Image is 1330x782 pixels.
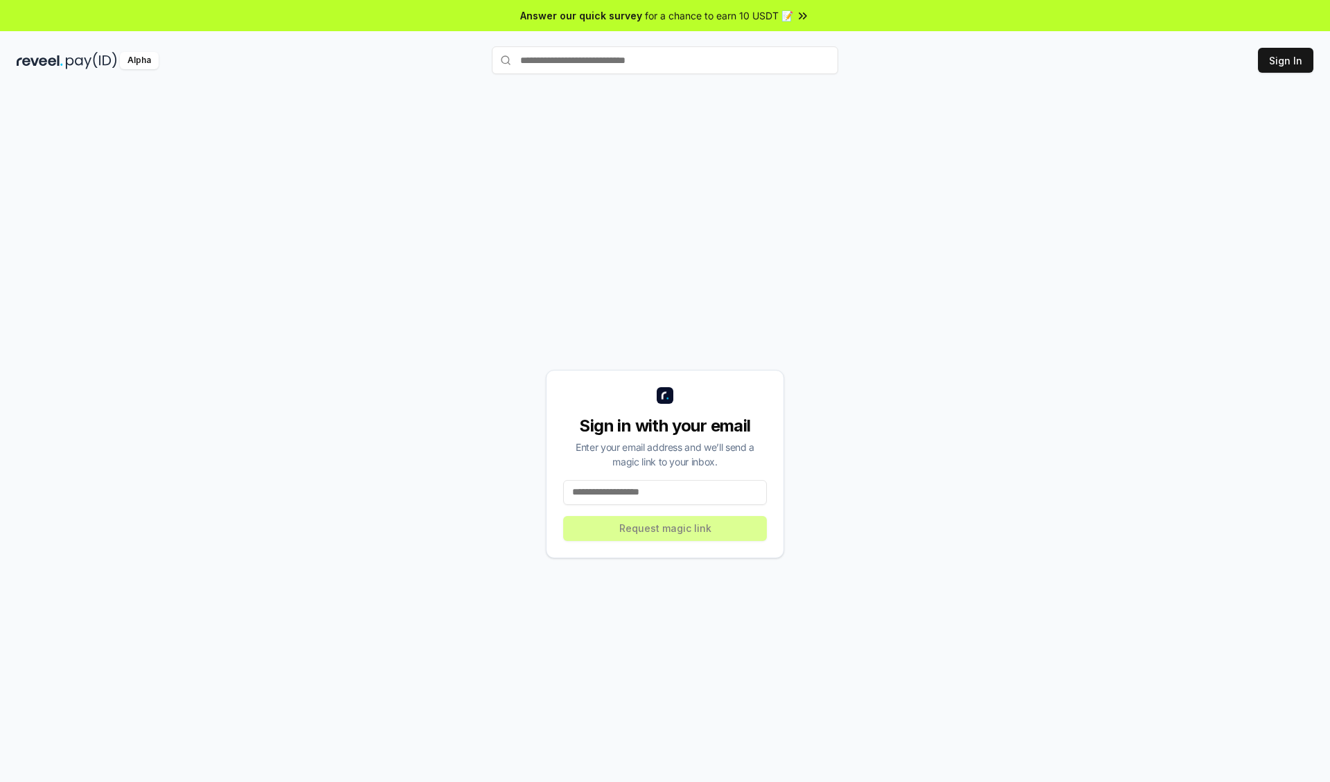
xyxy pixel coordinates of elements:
img: logo_small [657,387,673,404]
div: Enter your email address and we’ll send a magic link to your inbox. [563,440,767,469]
button: Sign In [1258,48,1313,73]
span: Answer our quick survey [520,8,642,23]
span: for a chance to earn 10 USDT 📝 [645,8,793,23]
div: Alpha [120,52,159,69]
img: pay_id [66,52,117,69]
div: Sign in with your email [563,415,767,437]
img: reveel_dark [17,52,63,69]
